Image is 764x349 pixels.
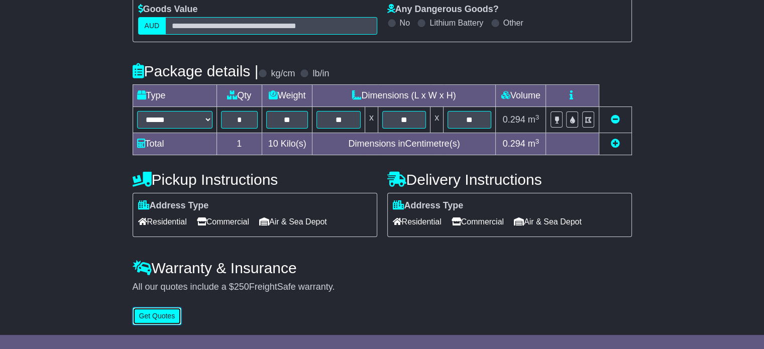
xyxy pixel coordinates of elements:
[262,85,312,107] td: Weight
[138,214,187,229] span: Residential
[452,214,504,229] span: Commercial
[271,68,295,79] label: kg/cm
[514,214,582,229] span: Air & Sea Depot
[138,200,209,211] label: Address Type
[528,114,539,125] span: m
[611,114,620,125] a: Remove this item
[393,200,464,211] label: Address Type
[496,85,546,107] td: Volume
[503,114,525,125] span: 0.294
[133,133,216,155] td: Total
[429,18,483,28] label: Lithium Battery
[133,282,632,293] div: All our quotes include a $ FreightSafe warranty.
[400,18,410,28] label: No
[528,139,539,149] span: m
[133,171,377,188] h4: Pickup Instructions
[430,107,444,133] td: x
[503,18,523,28] label: Other
[312,133,496,155] td: Dimensions in Centimetre(s)
[365,107,378,133] td: x
[387,171,632,188] h4: Delivery Instructions
[216,133,262,155] td: 1
[133,85,216,107] td: Type
[138,17,166,35] label: AUD
[268,139,278,149] span: 10
[387,4,499,15] label: Any Dangerous Goods?
[216,85,262,107] td: Qty
[133,63,259,79] h4: Package details |
[138,4,198,15] label: Goods Value
[312,85,496,107] td: Dimensions (L x W x H)
[234,282,249,292] span: 250
[312,68,329,79] label: lb/in
[503,139,525,149] span: 0.294
[535,138,539,145] sup: 3
[611,139,620,149] a: Add new item
[393,214,442,229] span: Residential
[535,113,539,121] sup: 3
[262,133,312,155] td: Kilo(s)
[133,260,632,276] h4: Warranty & Insurance
[197,214,249,229] span: Commercial
[133,307,182,325] button: Get Quotes
[259,214,327,229] span: Air & Sea Depot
